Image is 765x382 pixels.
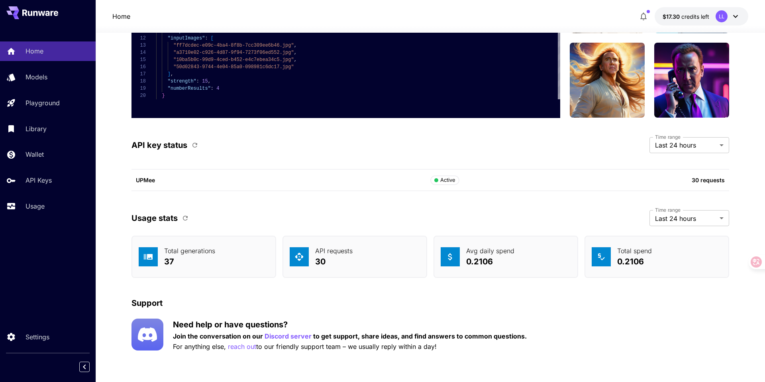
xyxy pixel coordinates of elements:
p: Need help or have questions? [173,319,527,331]
span: 4 [216,86,219,91]
img: man rwre long hair, enjoying sun and wind` - Style: `Fantasy art [570,43,645,118]
p: Support [131,297,163,309]
button: reach out [228,342,256,352]
span: "10ba5b0c-99d9-4ced-b452-e4c7ebea34c5.jpg" [173,57,294,63]
div: 18 [131,78,146,85]
span: , [294,57,297,63]
p: Avg daily spend [466,246,514,256]
span: "50d02843-9744-4e04-85a0-098981c6dc17.jpg" [173,64,294,70]
span: "inputImages" [168,35,205,41]
span: ] [168,71,171,77]
label: Time range [655,134,681,140]
span: : [211,86,214,91]
span: [ [211,35,214,41]
span: , [171,71,173,77]
span: "ff7dcdec-e09c-4ba4-8f8b-7cc309ee6b46.jpg" [173,43,294,48]
span: $17.30 [663,13,681,20]
div: 16 [131,63,146,71]
div: 19 [131,85,146,92]
span: : [196,79,199,84]
label: Time range [655,207,681,213]
span: , [208,79,211,84]
span: Last 24 hours [655,140,716,150]
p: Settings [25,332,49,342]
p: Wallet [25,150,44,159]
p: 0.2106 [466,256,514,268]
span: "numberResults" [168,86,211,91]
span: , [294,50,297,55]
p: For anything else, to our friendly support team – we usually reply within a day! [173,342,527,352]
div: 20 [131,92,146,99]
span: "a3710e02-c926-4d87-9f94-7273f06ed552.jpg" [173,50,294,55]
span: credits left [681,13,709,20]
nav: breadcrumb [112,12,130,21]
span: 15 [202,79,208,84]
div: Active [434,176,455,184]
p: Usage [25,201,45,211]
button: Discord server [265,331,312,341]
div: 15 [131,56,146,63]
p: 0.2106 [617,256,652,268]
p: API key status [131,139,187,151]
p: Playground [25,98,60,108]
button: Collapse sidebar [79,362,90,372]
p: Total generations [164,246,215,256]
p: API requests [315,246,353,256]
p: 30 requests [548,176,725,184]
p: Models [25,72,47,82]
div: 14 [131,49,146,56]
a: Home [112,12,130,21]
p: 37 [164,256,215,268]
span: "strength" [168,79,196,84]
span: } [162,93,165,98]
div: 13 [131,42,146,49]
div: 12 [131,35,146,42]
p: Library [25,124,47,134]
button: $17.29864LL [655,7,748,26]
div: $17.29864 [663,12,709,21]
span: Last 24 hours [655,214,716,223]
p: Home [25,46,43,56]
p: 30 [315,256,353,268]
img: closeup man rwre on the phone, wearing a suit [654,43,729,118]
div: 17 [131,71,146,78]
span: , [294,43,297,48]
p: Usage stats [131,212,178,224]
span: : [205,35,208,41]
div: LL [716,10,728,22]
p: API Keys [25,175,52,185]
p: UPMee [136,176,430,184]
div: Collapse sidebar [85,360,96,374]
p: Join the conversation on our to get support, share ideas, and find answers to common questions. [173,331,527,341]
p: Total spend [617,246,652,256]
